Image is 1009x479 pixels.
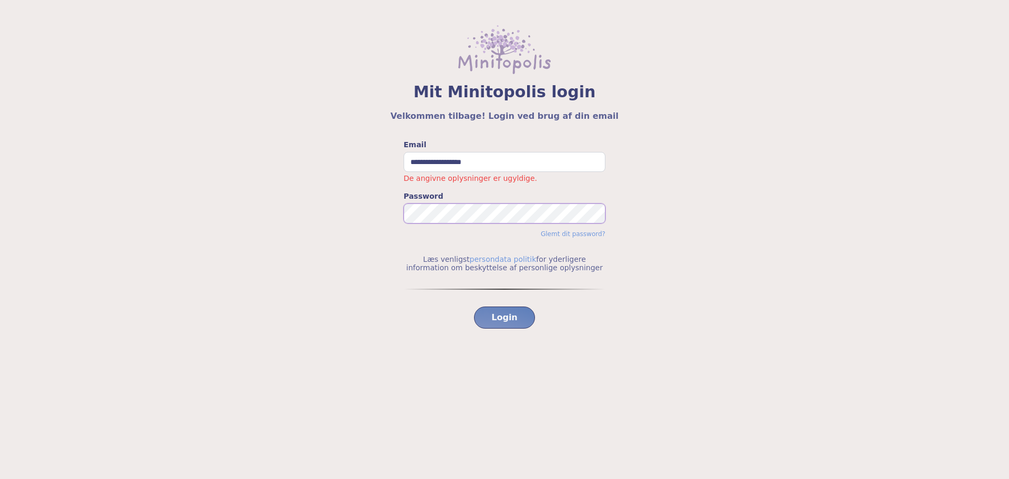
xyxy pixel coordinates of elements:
[491,311,518,324] span: Login
[541,230,605,238] a: Glemt dit password?
[404,191,605,201] label: Password
[474,307,535,329] button: Login
[404,255,605,272] p: Læs venligst for yderligere information om beskyttelse af personlige oplysninger
[404,174,605,182] p: De angivne oplysninger er ugyldige.
[25,83,984,101] span: Mit Minitopolis login
[470,255,537,263] a: persondata politik
[25,110,984,123] h5: Velkommen tilbage! Login ved brug af din email
[404,139,605,150] label: Email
